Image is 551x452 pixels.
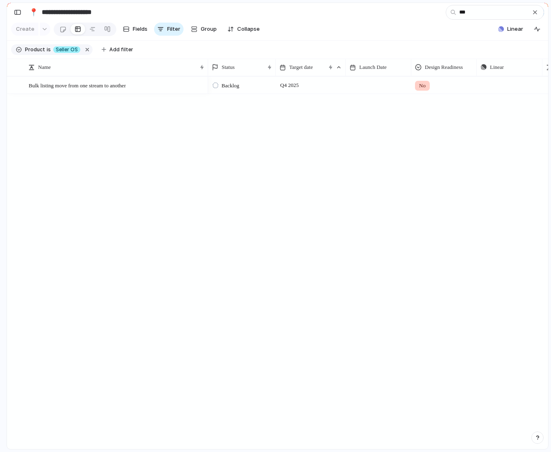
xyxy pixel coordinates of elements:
[278,80,301,90] span: Q4 2025
[29,7,38,18] div: 📍
[359,63,387,71] span: Launch Date
[52,45,82,54] button: Seller OS
[56,46,78,53] span: Seller OS
[45,45,52,54] button: is
[133,25,147,33] span: Fields
[47,46,51,53] span: is
[187,23,221,36] button: Group
[419,82,426,90] span: No
[490,63,504,71] span: Linear
[154,23,184,36] button: Filter
[495,23,526,35] button: Linear
[201,25,217,33] span: Group
[507,25,523,33] span: Linear
[425,63,463,71] span: Design Readiness
[224,23,263,36] button: Collapse
[38,63,51,71] span: Name
[237,25,260,33] span: Collapse
[167,25,180,33] span: Filter
[27,6,40,19] button: 📍
[289,63,313,71] span: Target date
[120,23,151,36] button: Fields
[109,46,133,53] span: Add filter
[222,63,235,71] span: Status
[29,80,126,90] span: Bulk listing move from one stream to another
[25,46,45,53] span: Product
[97,44,138,55] button: Add filter
[222,82,239,90] span: Backlog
